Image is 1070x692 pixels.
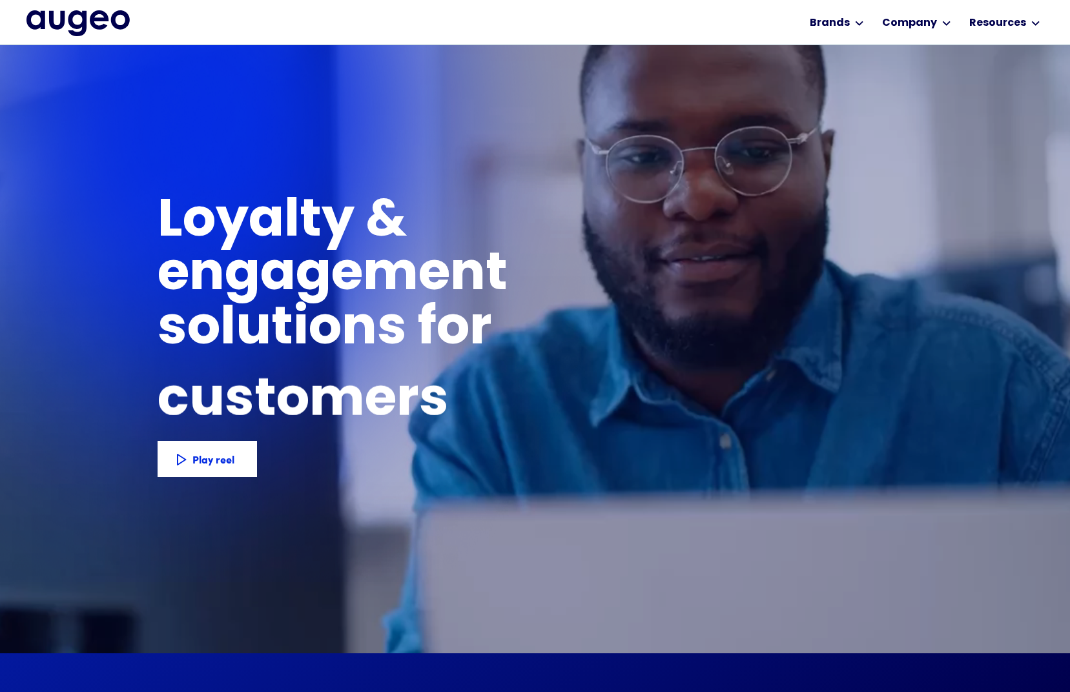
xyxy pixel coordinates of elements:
a: Play reel [158,441,257,477]
a: home [26,10,130,37]
div: Company [882,15,937,31]
h1: Loyalty & engagement solutions for [158,196,715,356]
h1: customers [158,374,477,428]
div: Brands [810,15,850,31]
div: Resources [969,15,1026,31]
